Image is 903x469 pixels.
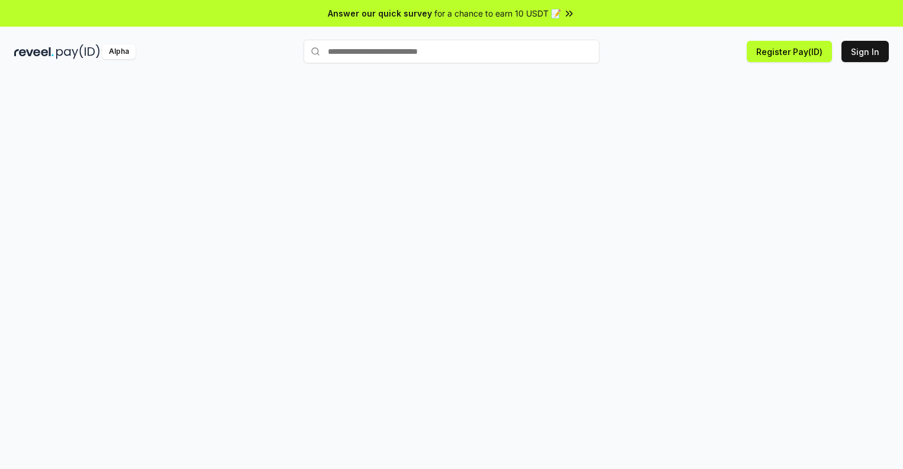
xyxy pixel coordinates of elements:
[841,41,889,62] button: Sign In
[14,44,54,59] img: reveel_dark
[328,7,432,20] span: Answer our quick survey
[747,41,832,62] button: Register Pay(ID)
[56,44,100,59] img: pay_id
[434,7,561,20] span: for a chance to earn 10 USDT 📝
[102,44,136,59] div: Alpha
